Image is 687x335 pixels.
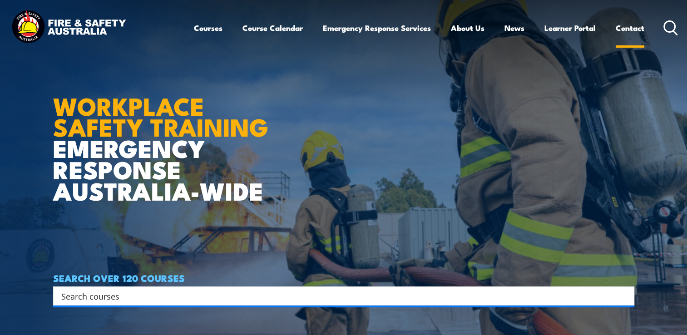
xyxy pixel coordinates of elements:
[63,290,616,302] form: Search form
[544,16,596,40] a: Learner Portal
[618,290,631,302] button: Search magnifier button
[323,16,431,40] a: Emergency Response Services
[194,16,222,40] a: Courses
[451,16,484,40] a: About Us
[53,273,634,283] h4: SEARCH OVER 120 COURSES
[61,289,614,303] input: Search input
[504,16,524,40] a: News
[53,86,268,145] strong: WORKPLACE SAFETY TRAINING
[242,16,303,40] a: Course Calendar
[616,16,644,40] a: Contact
[53,72,275,201] h1: EMERGENCY RESPONSE AUSTRALIA-WIDE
